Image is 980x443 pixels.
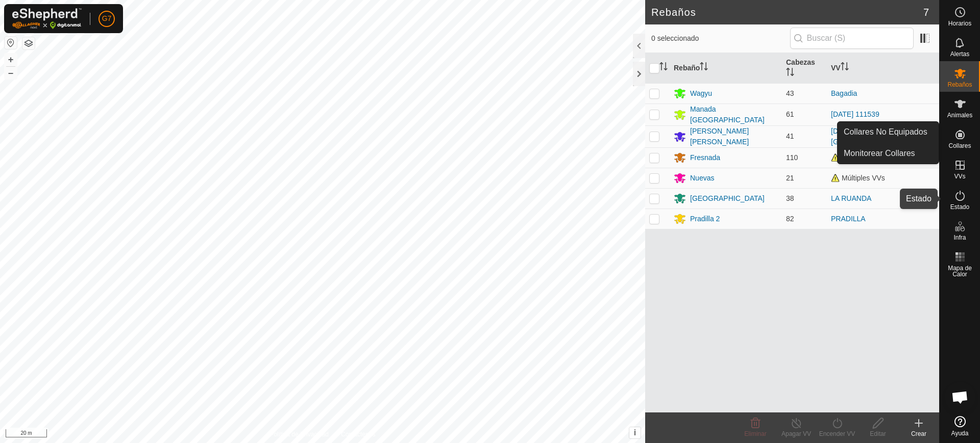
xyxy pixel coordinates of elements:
span: Animales [947,112,972,118]
input: Buscar (S) [790,28,914,49]
span: Rebaños [947,82,972,88]
button: Capas del Mapa [22,37,35,49]
div: Manada [GEOGRAPHIC_DATA] [690,104,778,125]
span: Ayuda [951,430,969,436]
button: – [5,67,17,79]
div: Encender VV [817,429,857,438]
a: Bagadia [831,89,857,97]
a: PRADILLA [831,215,866,223]
th: VV [827,53,939,84]
span: Collares [948,143,971,149]
a: Política de Privacidad [270,430,329,439]
a: [DATE] 111539 [831,110,879,118]
span: Horarios [948,20,971,27]
div: Editar [857,429,898,438]
a: Ayuda [940,412,980,440]
div: Fresnada [690,152,720,163]
a: Contáctenos [341,430,375,439]
p-sorticon: Activar para ordenar [786,69,794,77]
span: Collares No Equipados [844,126,927,138]
a: LA RUANDA [831,194,871,202]
div: Crear [898,429,939,438]
p-sorticon: Activar para ordenar [841,64,849,72]
div: Apagar VV [776,429,817,438]
p-sorticon: Activar para ordenar [700,64,708,72]
div: [GEOGRAPHIC_DATA] [690,193,765,204]
th: Cabezas [782,53,827,84]
span: 43 [786,89,794,97]
span: 0 seleccionado [651,33,790,44]
div: Chat abierto [945,382,975,412]
span: Múltiples VVs [831,153,885,162]
span: 7 [923,5,929,20]
span: Eliminar [744,430,766,437]
span: Monitorear Collares [844,147,915,160]
a: Monitorear Collares [838,143,939,164]
div: Wagyu [690,88,712,99]
span: Mapa de Calor [942,265,977,277]
span: Infra [953,234,966,241]
span: 41 [786,132,794,140]
span: 82 [786,215,794,223]
a: [DATE] 204539 [GEOGRAPHIC_DATA] [831,127,905,146]
div: Pradilla 2 [690,214,720,224]
span: i [634,428,636,437]
span: 61 [786,110,794,118]
h2: Rebaños [651,6,923,18]
div: Nuevas [690,173,714,184]
p-sorticon: Activar para ordenar [659,64,668,72]
a: Collares No Equipados [838,122,939,142]
img: Logo Gallagher [12,8,82,29]
span: Alertas [950,51,969,57]
span: Múltiples VVs [831,174,885,182]
span: 38 [786,194,794,202]
span: Estado [950,204,969,210]
span: VVs [954,173,965,179]
th: Rebaño [670,53,782,84]
span: 110 [786,153,798,162]
div: [PERSON_NAME] [PERSON_NAME] [690,126,778,147]
button: i [629,427,641,438]
button: Restablecer Mapa [5,37,17,49]
span: G7 [102,13,112,24]
span: 21 [786,174,794,182]
button: + [5,54,17,66]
